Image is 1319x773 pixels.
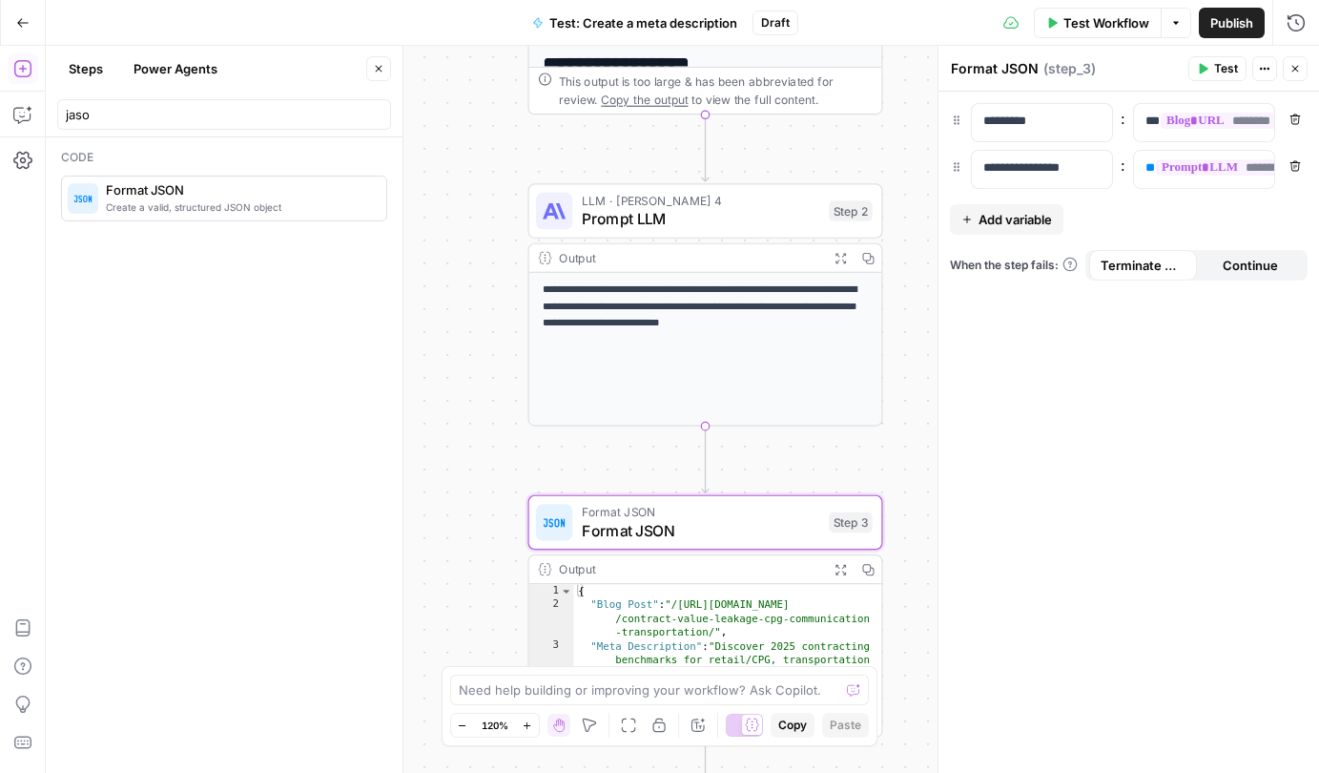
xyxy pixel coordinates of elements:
[950,257,1078,274] a: When the step fails:
[1121,107,1125,130] span: :
[778,717,807,734] span: Copy
[482,718,508,733] span: 120%
[106,180,371,199] span: Format JSON
[702,115,709,181] g: Edge from step_1 to step_2
[1223,256,1278,275] span: Continue
[560,584,572,597] span: Toggle code folding, rows 1 through 4
[829,200,873,221] div: Step 2
[559,249,820,267] div: Output
[1197,250,1305,281] button: Continue
[829,512,873,533] div: Step 3
[582,207,820,230] span: Prompt LLM
[1214,60,1238,77] span: Test
[559,73,873,109] div: This output is too large & has been abbreviated for review. to view the full content.
[830,717,861,734] span: Paste
[1101,256,1185,275] span: Terminate Workflow
[528,495,883,738] div: Format JSONFormat JSONStep 3Output{ "Blog Post":"/[URL][DOMAIN_NAME] /contract-value-leakage-cpg-...
[529,598,574,639] div: 2
[822,713,869,738] button: Paste
[106,199,371,215] span: Create a valid, structured JSON object
[521,8,749,38] button: Test: Create a meta description
[61,149,387,166] div: Code
[549,13,737,32] span: Test: Create a meta description
[950,204,1063,235] button: Add variable
[57,53,114,84] button: Steps
[1188,56,1247,81] button: Test
[529,639,574,708] div: 3
[1199,8,1265,38] button: Publish
[979,210,1052,229] span: Add variable
[1034,8,1161,38] button: Test Workflow
[122,53,229,84] button: Power Agents
[951,59,1039,78] textarea: Format JSON
[582,503,820,521] span: Format JSON
[601,93,688,106] span: Copy the output
[529,584,574,597] div: 1
[1043,59,1096,78] span: ( step_3 )
[761,14,790,31] span: Draft
[1063,13,1149,32] span: Test Workflow
[771,713,814,738] button: Copy
[582,192,820,210] span: LLM · [PERSON_NAME] 4
[1121,154,1125,177] span: :
[1210,13,1253,32] span: Publish
[66,105,382,124] input: Search steps
[559,560,820,578] div: Output
[702,427,709,493] g: Edge from step_2 to step_3
[582,519,820,542] span: Format JSON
